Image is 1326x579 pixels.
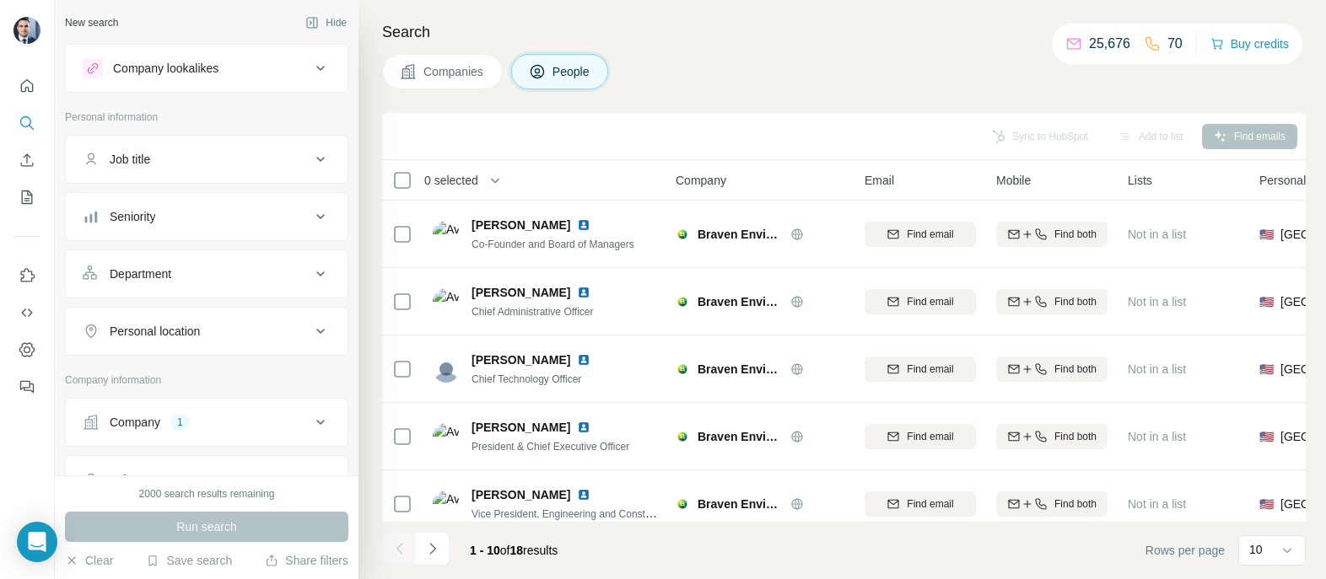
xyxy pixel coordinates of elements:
button: Find both [996,357,1108,382]
button: Use Surfe API [13,298,40,328]
span: of [500,544,510,557]
span: Find email [907,294,953,309]
button: Industry [66,459,348,500]
span: 🇺🇸 [1259,293,1274,310]
button: Personal location [66,311,348,351]
span: Mobile [996,172,1031,189]
span: Lists [1128,172,1152,189]
span: President & Chief Executive Officer [472,441,629,453]
button: Share filters [265,552,348,569]
span: People [552,63,591,80]
h4: Search [382,20,1306,44]
button: Quick start [13,71,40,101]
p: Personal information [65,110,348,125]
button: Use Surfe on LinkedIn [13,260,40,291]
span: 🇺🇸 [1259,496,1274,512]
span: Not in a list [1128,430,1186,443]
button: Save search [146,552,232,569]
div: Company [110,414,160,431]
img: Avatar [433,491,460,517]
div: New search [65,15,118,30]
img: Avatar [433,288,460,315]
span: Braven Environmental [698,428,782,445]
img: LinkedIn logo [577,421,590,434]
span: [PERSON_NAME] [472,486,570,503]
span: Not in a list [1128,295,1186,308]
img: Logo of Braven Environmental [676,497,689,511]
img: LinkedIn logo [577,218,590,232]
span: 0 selected [424,172,478,189]
span: Vice President, Engineering and Construction [472,507,676,520]
span: 🇺🇸 [1259,428,1274,445]
img: Avatar [433,356,460,383]
div: Industry [110,471,152,488]
button: Department [66,254,348,294]
span: Chief Administrative Officer [472,306,594,318]
span: Not in a list [1128,362,1186,376]
img: Logo of Braven Environmental [676,430,689,443]
img: Avatar [433,221,460,248]
button: Find both [996,289,1108,314]
span: [PERSON_NAME] [472,419,570,436]
button: My lists [13,182,40,212]
div: Job title [110,151,150,168]
div: 1 [170,415,190,430]
span: Braven Environmental [698,293,782,310]
span: Chief Technology Officer [472,373,581,385]
button: Find both [996,491,1108,517]
div: Seniority [110,208,155,225]
span: Find both [1054,362,1097,377]
span: Find both [1054,496,1097,512]
img: LinkedIn logo [577,488,590,501]
span: Co-Founder and Board of Managers [472,239,634,250]
span: 1 - 10 [470,544,500,557]
button: Search [13,108,40,138]
button: Feedback [13,372,40,402]
span: 🇺🇸 [1259,361,1274,378]
img: Avatar [433,423,460,450]
div: 2000 search results remaining [139,486,275,501]
button: Company lookalikes [66,48,348,88]
p: 70 [1167,34,1183,54]
img: LinkedIn logo [577,286,590,299]
span: Email [865,172,894,189]
button: Find email [865,222,976,247]
img: Logo of Braven Environmental [676,362,689,376]
button: Company1 [66,402,348,442]
img: LinkedIn logo [577,353,590,367]
p: 25,676 [1089,34,1130,54]
button: Find both [996,424,1108,449]
img: Avatar [13,17,40,44]
span: Braven Environmental [698,496,782,512]
button: Seniority [66,196,348,237]
button: Find email [865,289,976,314]
button: Find email [865,357,976,382]
span: 🇺🇸 [1259,226,1274,243]
button: Dashboard [13,335,40,365]
button: Find email [865,491,976,517]
span: Companies [423,63,485,80]
span: Find both [1054,429,1097,444]
span: Company [676,172,726,189]
button: Job title [66,139,348,180]
span: Find email [907,362,953,377]
button: Find email [865,424,976,449]
span: results [470,544,558,557]
button: Clear [65,552,113,569]
button: Hide [294,10,358,35]
span: Not in a list [1128,497,1186,511]
span: Find both [1054,227,1097,242]
div: Open Intercom Messenger [17,522,57,562]
button: Buy credits [1210,32,1289,56]
span: [PERSON_NAME] [472,284,570,301]
button: Enrich CSV [13,145,40,175]
div: Personal location [110,323,200,340]
span: Find email [907,227,953,242]
span: 18 [510,544,524,557]
span: Rows per page [1145,542,1225,559]
img: Logo of Braven Environmental [676,295,689,308]
button: Navigate to next page [416,532,450,566]
span: [PERSON_NAME] [472,217,570,233]
p: 10 [1249,541,1263,558]
div: Company lookalikes [113,60,218,77]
